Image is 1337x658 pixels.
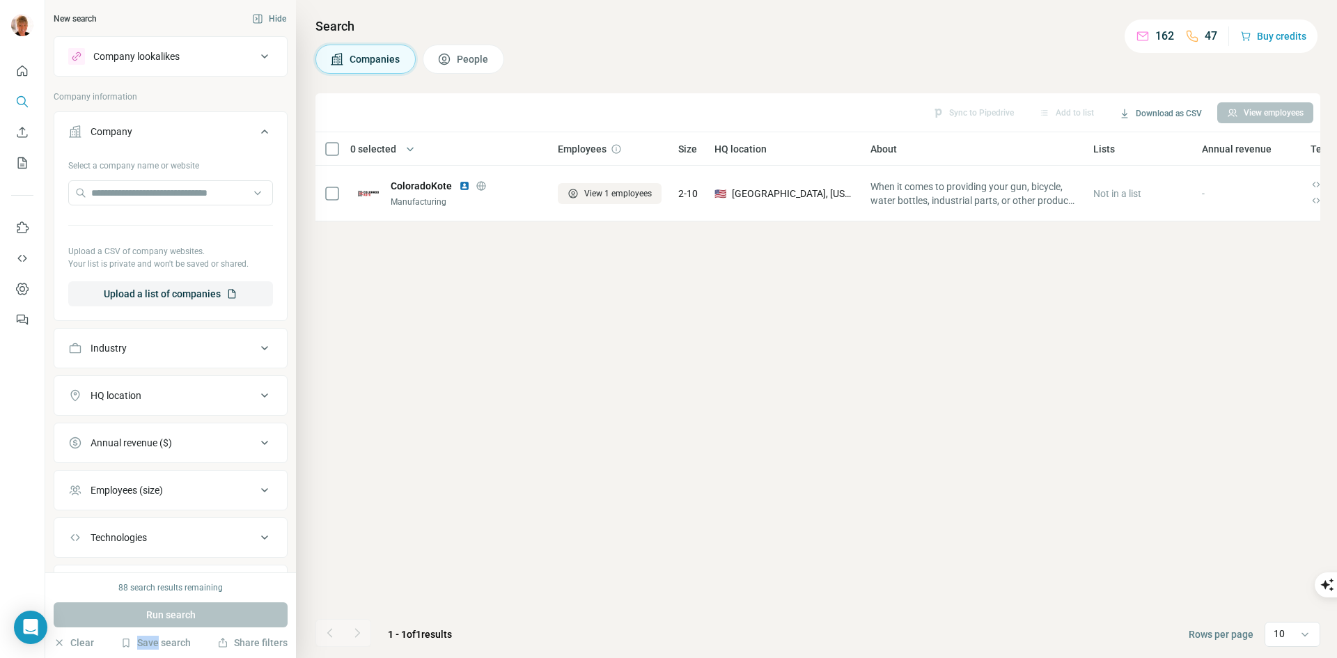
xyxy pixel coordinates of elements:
[54,636,94,650] button: Clear
[11,120,33,145] button: Enrich CSV
[11,89,33,114] button: Search
[91,341,127,355] div: Industry
[54,426,287,460] button: Annual revenue ($)
[391,179,452,193] span: ColoradoKote
[388,629,452,640] span: results
[714,187,726,201] span: 🇺🇸
[407,629,416,640] span: of
[217,636,288,650] button: Share filters
[350,142,396,156] span: 0 selected
[11,150,33,175] button: My lists
[91,436,172,450] div: Annual revenue ($)
[457,52,490,66] span: People
[388,629,407,640] span: 1 - 1
[350,52,401,66] span: Companies
[11,307,33,332] button: Feedback
[54,91,288,103] p: Company information
[870,142,897,156] span: About
[11,276,33,301] button: Dashboard
[91,483,163,497] div: Employees (size)
[120,636,191,650] button: Save search
[1109,103,1212,124] button: Download as CSV
[68,258,273,270] p: Your list is private and won't be saved or shared.
[732,187,854,201] span: [GEOGRAPHIC_DATA], [US_STATE]
[558,183,662,204] button: View 1 employees
[91,125,132,139] div: Company
[68,281,273,306] button: Upload a list of companies
[54,521,287,554] button: Technologies
[584,187,652,200] span: View 1 employees
[54,568,287,602] button: Keywords
[242,8,296,29] button: Hide
[678,142,697,156] span: Size
[357,182,380,205] img: Logo of ColoradoKote
[870,180,1077,207] span: When it comes to providing your gun, bicycle, water bottles, industrial parts, or other products ...
[1202,142,1272,156] span: Annual revenue
[11,215,33,240] button: Use Surfe on LinkedIn
[54,331,287,365] button: Industry
[391,196,541,208] div: Manufacturing
[1189,627,1253,641] span: Rows per page
[54,473,287,507] button: Employees (size)
[1202,188,1205,199] span: -
[68,245,273,258] p: Upload a CSV of company websites.
[1274,627,1285,641] p: 10
[416,629,421,640] span: 1
[68,154,273,172] div: Select a company name or website
[1155,28,1174,45] p: 162
[93,49,180,63] div: Company lookalikes
[54,13,97,25] div: New search
[54,40,287,73] button: Company lookalikes
[91,531,147,545] div: Technologies
[14,611,47,644] div: Open Intercom Messenger
[678,187,698,201] span: 2-10
[54,115,287,154] button: Company
[558,142,607,156] span: Employees
[714,142,767,156] span: HQ location
[315,17,1320,36] h4: Search
[91,389,141,402] div: HQ location
[54,379,287,412] button: HQ location
[1093,142,1115,156] span: Lists
[1205,28,1217,45] p: 47
[11,14,33,36] img: Avatar
[11,58,33,84] button: Quick start
[1240,26,1306,46] button: Buy credits
[1093,188,1141,199] span: Not in a list
[118,581,223,594] div: 88 search results remaining
[459,180,470,191] img: LinkedIn logo
[11,246,33,271] button: Use Surfe API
